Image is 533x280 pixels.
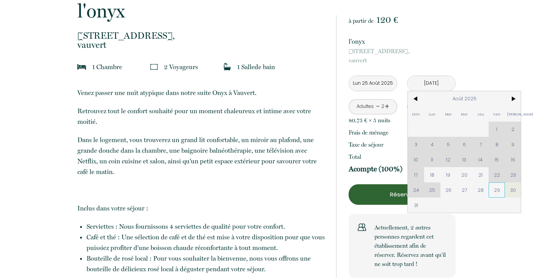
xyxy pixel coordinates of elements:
[349,116,390,125] p: 80.75 € × 5 nuit
[473,182,489,198] span: 28
[376,14,398,25] span: 120 €
[349,128,388,137] p: Frais de ménage
[456,182,473,198] span: 27
[349,152,361,161] p: Total
[381,103,385,110] div: 2
[489,106,505,122] span: Ven
[388,117,390,124] span: s
[424,91,505,106] span: Août 2025
[349,47,456,56] span: [STREET_ADDRESS],
[408,106,424,122] span: Dim
[407,76,455,91] input: Départ
[505,91,521,106] span: >
[77,31,326,49] p: vauvert
[505,106,521,122] span: [PERSON_NAME]
[385,101,389,112] a: +
[440,106,457,122] span: Mar
[77,106,326,127] p: Retrouvez tout le confort souhaité pour un moment chaleureux et intime avec votre moitié.
[77,31,326,40] span: [STREET_ADDRESS],
[77,134,326,177] p: Dans le logement, vous trouverez un grand lit confortable, un miroir au plafond, une grande douch...
[489,182,505,198] span: 29
[408,91,424,106] span: <
[86,253,326,274] li: Bouteille de rosé local : Pour vous souhaiter la bienvenue, nous vous offrons une bouteille de dé...
[424,167,440,182] span: 18
[349,17,374,24] span: à partir de
[86,221,326,232] li: Serviettes : Nous fournissons 4 serviettes de qualité pour votre confort.
[150,63,158,71] img: guests
[374,223,447,269] p: Actuellement, 2 autres personnes regardent cet établissement afin de réserver. Réservez avant qu’...
[376,101,380,112] a: -
[77,2,326,21] p: l'onyx
[456,106,473,122] span: Mer
[349,76,397,91] input: Arrivée
[357,103,374,110] div: Adultes
[408,198,424,213] span: 31
[456,167,473,182] span: 20
[473,106,489,122] span: Jeu
[424,106,440,122] span: Lun
[86,232,326,253] li: Café et thé : Une sélection de café et de thé est mise à votre disposition pour que vous puissiez...
[195,63,198,71] span: s
[440,182,457,198] span: 26
[164,62,198,72] p: 2 Voyageur
[77,87,326,98] p: Venez passer une nuit atypique dans notre suite Onyx à Vauvert.
[358,223,366,231] img: users
[473,167,489,182] span: 21
[349,140,384,149] p: Taxe de séjour
[349,36,456,47] p: l'onyx
[349,184,456,205] button: Réserver
[92,62,122,72] p: 1 Chambre
[505,182,521,198] span: 30
[351,190,453,199] p: Réserver
[77,203,326,214] p: Inclus dans votre séjour :
[349,47,456,65] p: vauvert
[349,165,403,174] p: Acompte (100%)
[237,62,275,72] p: 1 Salle de bain
[440,167,457,182] span: 19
